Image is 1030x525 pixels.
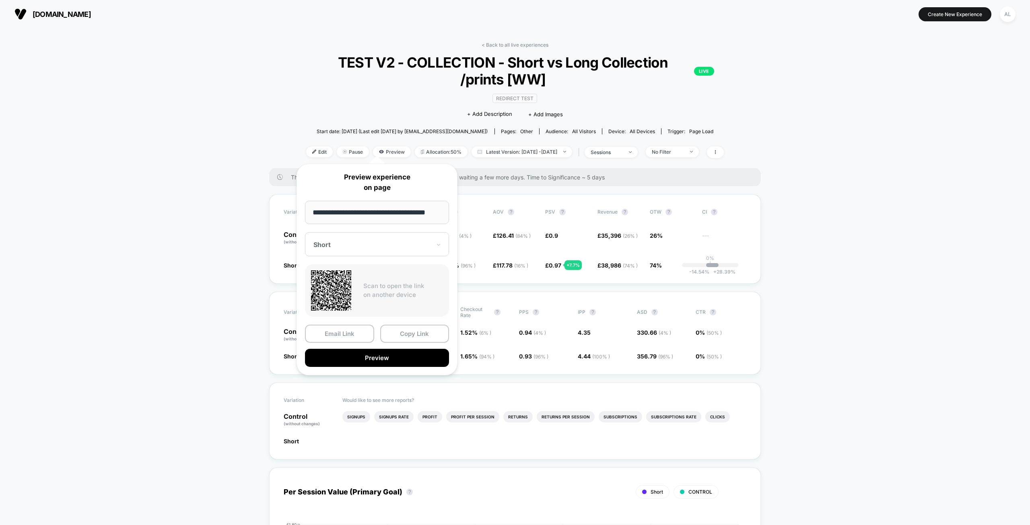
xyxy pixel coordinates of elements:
[629,151,632,153] img: end
[342,397,746,403] p: Would like to see more reports?
[546,128,596,134] div: Audience:
[284,438,299,445] span: Short
[515,233,531,239] span: ( 84 % )
[549,232,558,239] span: 0.9
[650,232,663,239] span: 26%
[689,269,709,275] span: -14.54 %
[519,309,529,315] span: PPS
[549,262,561,269] span: 0.97
[284,209,328,215] span: Variation
[496,262,528,269] span: 117.78
[12,8,93,21] button: [DOMAIN_NAME]
[705,411,730,422] li: Clicks
[599,411,642,422] li: Subscriptions
[602,128,661,134] span: Device:
[284,336,320,341] span: (without changes)
[597,209,618,215] span: Revenue
[337,146,369,157] span: Pause
[374,411,414,422] li: Signups Rate
[650,262,662,269] span: 74%
[589,309,596,315] button: ?
[997,6,1018,23] button: AL
[563,151,566,152] img: end
[545,262,561,269] span: £
[650,209,694,215] span: OTW
[493,232,531,239] span: £
[493,262,528,269] span: £
[592,354,610,360] span: ( 100 % )
[528,111,563,117] span: + Add Images
[711,209,717,215] button: ?
[461,263,476,269] span: ( 96 % )
[503,411,533,422] li: Returns
[537,411,595,422] li: Returns Per Session
[508,209,514,215] button: ?
[514,263,528,269] span: ( 16 % )
[284,421,320,426] span: (without changes)
[652,149,684,155] div: No Filter
[578,329,591,336] span: 4.35
[534,354,548,360] span: ( 96 % )
[578,309,585,315] span: IPP
[637,309,647,315] span: ASD
[559,209,566,215] button: ?
[533,309,539,315] button: ?
[305,349,449,367] button: Preview
[651,489,663,495] span: Short
[306,146,333,157] span: Edit
[658,354,673,360] span: ( 96 % )
[667,128,713,134] div: Trigger:
[373,146,411,157] span: Preview
[696,353,722,360] span: 0 %
[421,150,424,154] img: rebalance
[601,262,638,269] span: 38,986
[284,413,334,427] p: Control
[696,309,706,315] span: CTR
[534,330,546,336] span: ( 4 % )
[520,128,533,134] span: other
[710,309,716,315] button: ?
[317,128,488,134] span: Start date: [DATE] (Last edit [DATE] by [EMAIL_ADDRESS][DOMAIN_NAME])
[316,54,714,88] span: TEST V2 - COLLECTION - Short vs Long Collection /prints [WW]
[688,489,712,495] span: CONTROL
[284,306,328,318] span: Variation
[494,309,501,315] button: ?
[706,255,714,261] p: 0%
[418,411,442,422] li: Profit
[591,149,623,155] div: sessions
[305,325,374,343] button: Email Link
[576,146,585,158] span: |
[578,353,610,360] span: 4.44
[696,329,722,336] span: 0 %
[702,209,746,215] span: CI
[284,397,328,403] span: Variation
[694,67,714,76] p: LIVE
[478,150,482,154] img: calendar
[479,330,491,336] span: ( 6 % )
[519,329,546,336] span: 0.94
[709,261,711,267] p: |
[713,269,717,275] span: +
[601,232,638,239] span: 35,396
[651,309,658,315] button: ?
[342,411,370,422] li: Signups
[472,146,572,157] span: Latest Version: [DATE] - [DATE]
[460,329,491,336] span: 1.52 %
[284,262,299,269] span: Short
[460,353,494,360] span: 1.65 %
[597,232,638,239] span: £
[415,146,468,157] span: Allocation: 50%
[496,232,531,239] span: 126.41
[363,282,443,300] p: Scan to open the link on another device
[305,172,449,193] p: Preview experience on page
[637,353,673,360] span: 356.79
[919,7,991,21] button: Create New Experience
[284,353,299,360] span: Short
[284,231,328,245] p: Control
[284,328,334,342] p: Control
[501,128,533,134] div: Pages:
[482,42,548,48] a: < Back to all live experiences
[564,260,582,270] div: + 7.7 %
[312,150,316,154] img: edit
[14,8,27,20] img: Visually logo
